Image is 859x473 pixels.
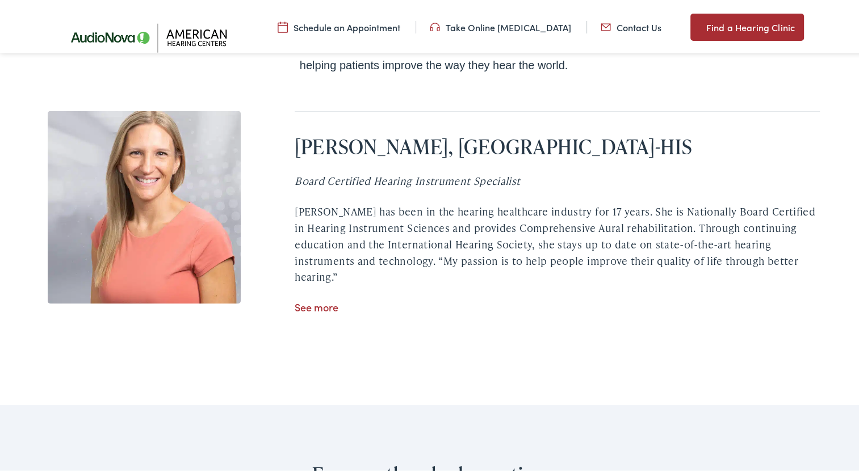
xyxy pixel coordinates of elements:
i: Board Certified Hearing Instrument Specialist [295,171,520,185]
a: See more [295,297,338,311]
div: [PERSON_NAME] has been in the hearing healthcare industry for 17 years. She is Nationally Board C... [295,201,820,282]
img: utility icon [690,18,701,32]
a: Schedule an Appointment [278,19,400,31]
img: utility icon [278,19,288,31]
img: Christina Parrott is a board-certified hearing instrument specialist at American Hearing Centers ... [48,108,241,301]
a: Take Online [MEDICAL_DATA] [430,19,571,31]
h2: [PERSON_NAME], [GEOGRAPHIC_DATA]-HIS [295,132,820,156]
img: utility icon [430,19,440,31]
a: Find a Hearing Clinic [690,11,804,39]
img: utility icon [601,19,611,31]
a: Contact Us [601,19,661,31]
